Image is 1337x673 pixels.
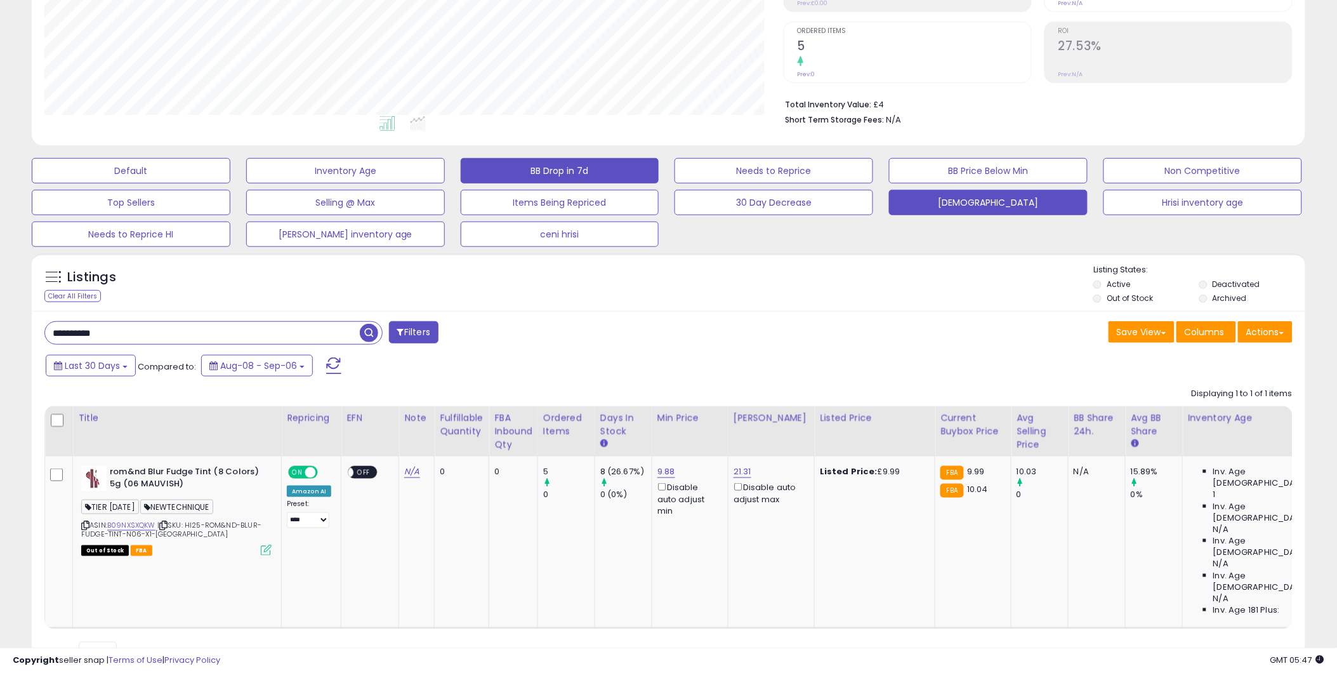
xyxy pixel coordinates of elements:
[1213,489,1216,500] span: 1
[1213,535,1329,558] span: Inv. Age [DEMOGRAPHIC_DATA]:
[1213,293,1247,303] label: Archived
[820,466,925,477] div: £9.99
[65,359,120,372] span: Last 30 Days
[543,466,595,477] div: 5
[346,411,393,425] div: EFN
[820,465,878,477] b: Listed Price:
[246,190,445,215] button: Selling @ Max
[110,466,264,493] b: rom&nd Blur Fudge Tint (8 Colors) 5g (06 MAUVISH)
[1176,321,1236,343] button: Columns
[967,465,985,477] span: 9.99
[1238,321,1293,343] button: Actions
[798,70,815,78] small: Prev: 0
[675,158,873,183] button: Needs to Reprice
[32,158,230,183] button: Default
[886,114,902,126] span: N/A
[1213,593,1228,604] span: N/A
[657,465,675,478] a: 9.88
[657,481,718,517] div: Disable auto adjust min
[1213,604,1280,616] span: Inv. Age 181 Plus:
[220,359,297,372] span: Aug-08 - Sep-06
[543,489,595,500] div: 0
[316,467,336,478] span: OFF
[675,190,873,215] button: 30 Day Decrease
[404,411,429,425] div: Note
[1213,570,1329,593] span: Inv. Age [DEMOGRAPHIC_DATA]-180:
[600,466,652,477] div: 8 (26.67%)
[940,484,964,498] small: FBA
[246,158,445,183] button: Inventory Age
[1074,466,1116,477] div: N/A
[1192,388,1293,400] div: Displaying 1 to 1 of 1 items
[786,114,885,125] b: Short Term Storage Fees:
[494,411,532,451] div: FBA inbound Qty
[1131,411,1177,438] div: Avg BB Share
[1213,466,1329,489] span: Inv. Age [DEMOGRAPHIC_DATA]:
[461,222,659,247] button: ceni hrisi
[798,39,1031,56] h2: 5
[404,465,419,478] a: N/A
[1058,28,1292,35] span: ROI
[78,411,276,425] div: Title
[657,411,723,425] div: Min Price
[81,466,107,491] img: 31tPtmw53uL._SL40_.jpg
[1213,558,1228,570] span: N/A
[13,654,59,666] strong: Copyright
[289,467,305,478] span: ON
[1017,466,1068,477] div: 10.03
[287,486,331,497] div: Amazon AI
[164,654,220,666] a: Privacy Policy
[140,500,213,514] span: NEWTECHNIQUE
[81,500,139,514] span: TIER [DATE]
[54,646,145,658] span: Show: entries
[1017,411,1063,451] div: Avg Selling Price
[494,466,528,477] div: 0
[600,411,647,438] div: Days In Stock
[1185,326,1225,338] span: Columns
[820,411,930,425] div: Listed Price
[940,411,1006,438] div: Current Buybox Price
[287,500,331,528] div: Preset:
[1131,489,1182,500] div: 0%
[1103,158,1302,183] button: Non Competitive
[246,222,445,247] button: [PERSON_NAME] inventory age
[1213,501,1329,524] span: Inv. Age [DEMOGRAPHIC_DATA]:
[67,269,116,286] h5: Listings
[1270,654,1324,666] span: 2025-10-7 05:47 GMT
[786,96,1283,111] li: £4
[32,222,230,247] button: Needs to Reprice HI
[107,520,155,531] a: B09NXSXQKW
[889,190,1088,215] button: [DEMOGRAPHIC_DATA]
[786,99,872,110] b: Total Inventory Value:
[287,411,336,425] div: Repricing
[81,545,129,556] span: All listings that are currently out of stock and unavailable for purchase on Amazon
[46,355,136,376] button: Last 30 Days
[1107,279,1130,290] label: Active
[1131,466,1182,477] div: 15.89%
[543,411,589,438] div: Ordered Items
[1103,190,1302,215] button: Hrisi inventory age
[81,466,272,554] div: ASIN:
[389,321,438,343] button: Filters
[354,467,374,478] span: OFF
[734,465,751,478] a: 21.31
[44,290,101,302] div: Clear All Filters
[440,411,484,438] div: Fulfillable Quantity
[1058,70,1083,78] small: Prev: N/A
[81,520,261,539] span: | SKU: HI25-ROM&ND-BLUR-FUDGE-TINT-N06-X1-[GEOGRAPHIC_DATA]
[1109,321,1175,343] button: Save View
[109,654,162,666] a: Terms of Use
[1017,489,1068,500] div: 0
[440,466,479,477] div: 0
[201,355,313,376] button: Aug-08 - Sep-06
[1213,524,1228,535] span: N/A
[461,158,659,183] button: BB Drop in 7d
[798,28,1031,35] span: Ordered Items
[1107,293,1153,303] label: Out of Stock
[1093,264,1305,276] p: Listing States:
[1074,411,1120,438] div: BB Share 24h.
[13,655,220,667] div: seller snap | |
[889,158,1088,183] button: BB Price Below Min
[600,489,652,500] div: 0 (0%)
[131,545,152,556] span: FBA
